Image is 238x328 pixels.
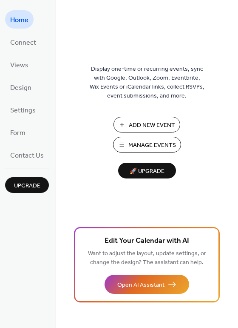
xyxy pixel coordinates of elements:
[113,137,181,152] button: Manage Events
[14,181,40,190] span: Upgrade
[10,59,28,72] span: Views
[105,235,189,247] span: Edit Your Calendar with AI
[5,78,37,96] a: Design
[5,55,34,74] a: Views
[90,65,204,101] span: Display one-time or recurring events, sync with Google, Outlook, Zoom, Eventbrite, Wix Events or ...
[117,281,164,290] span: Open AI Assistant
[10,104,36,117] span: Settings
[5,123,31,141] a: Form
[10,149,44,162] span: Contact Us
[88,248,206,268] span: Want to adjust the layout, update settings, or change the design? The assistant can help.
[105,275,189,294] button: Open AI Assistant
[5,177,49,193] button: Upgrade
[10,81,31,95] span: Design
[5,101,41,119] a: Settings
[118,163,176,178] button: 🚀 Upgrade
[129,121,175,130] span: Add New Event
[113,117,180,132] button: Add New Event
[5,33,41,51] a: Connect
[10,127,25,140] span: Form
[5,146,49,164] a: Contact Us
[128,141,176,150] span: Manage Events
[5,10,34,29] a: Home
[10,36,36,49] span: Connect
[10,14,28,27] span: Home
[123,166,171,177] span: 🚀 Upgrade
